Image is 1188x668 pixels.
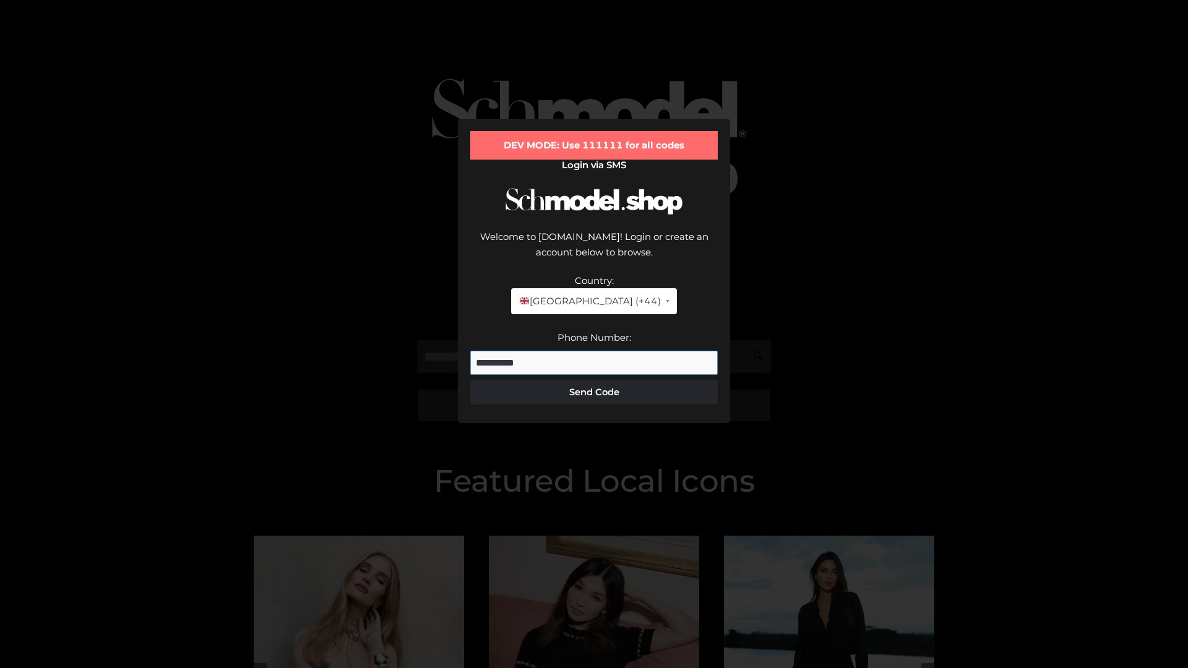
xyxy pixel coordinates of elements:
[519,293,660,309] span: [GEOGRAPHIC_DATA] (+44)
[470,160,718,171] h2: Login via SMS
[520,296,529,306] img: 🇬🇧
[470,380,718,405] button: Send Code
[470,229,718,273] div: Welcome to [DOMAIN_NAME]! Login or create an account below to browse.
[557,332,631,343] label: Phone Number:
[501,177,687,226] img: Schmodel Logo
[470,131,718,160] div: DEV MODE: Use 111111 for all codes
[575,275,614,286] label: Country:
